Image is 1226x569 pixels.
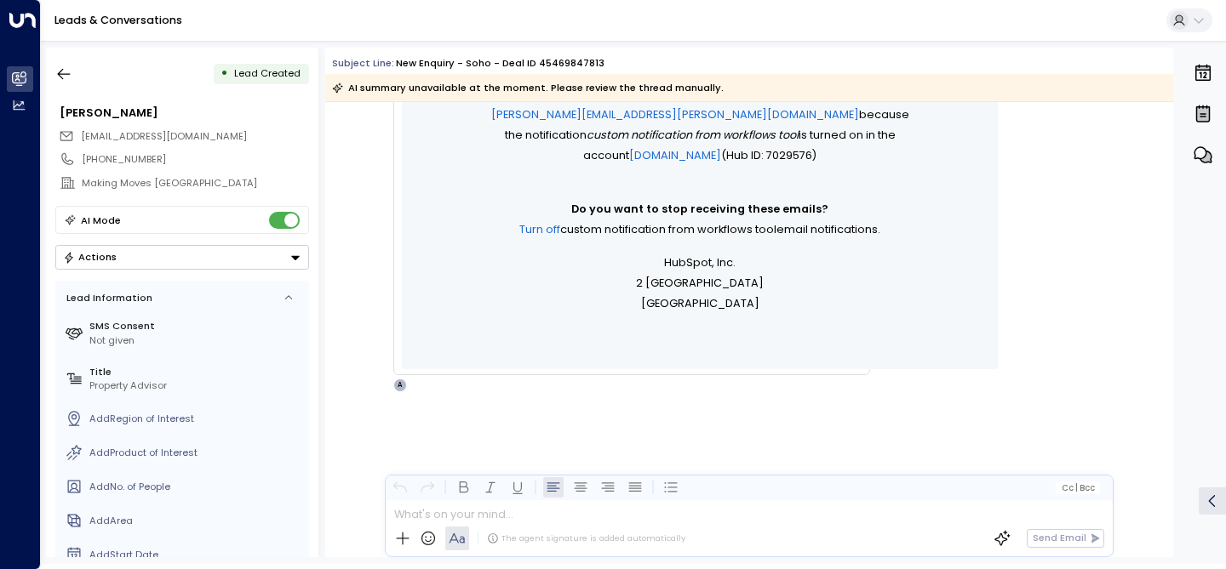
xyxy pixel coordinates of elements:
[89,319,303,333] label: SMS Consent
[332,56,394,70] span: Subject Line:
[332,79,724,96] div: AI summary unavailable at the moment. Please review the thread manually.
[61,291,152,305] div: Lead Information
[629,145,721,166] a: [DOMAIN_NAME]
[89,378,303,393] div: Property Advisor
[571,199,828,219] span: Do you want to stop receiving these emails?
[390,477,410,498] button: Undo
[487,84,913,166] p: This email was sent to because the notification is turned on in the account (Hub ID: 7029576)
[89,514,303,528] div: AddArea
[234,66,301,80] span: Lead Created
[487,253,913,314] p: HubSpot, Inc. 2 [GEOGRAPHIC_DATA] [GEOGRAPHIC_DATA]
[82,176,308,191] div: Making Moves [GEOGRAPHIC_DATA]
[89,412,303,426] div: AddRegion of Interest
[81,212,121,229] div: AI Mode
[82,152,308,167] div: [PHONE_NUMBER]
[89,446,303,460] div: AddProduct of Interest
[55,245,309,270] div: Button group with a nested menu
[63,251,117,263] div: Actions
[81,129,247,143] span: [EMAIL_ADDRESS][DOMAIN_NAME]
[587,125,799,145] span: Custom notification from workflows tool
[519,219,560,240] a: Turn off
[55,245,309,270] button: Actions
[60,105,308,121] div: [PERSON_NAME]
[81,129,247,144] span: np@makingmoves.london
[89,333,303,348] div: Not given
[221,61,228,86] div: •
[393,378,407,392] div: A
[560,219,776,240] span: Custom notification from workflows tool
[1075,483,1078,492] span: |
[1056,481,1100,494] button: Cc|Bcc
[396,56,604,71] div: New Enquiry - Soho - Deal ID 45469847813
[54,13,182,27] a: Leads & Conversations
[487,219,913,240] p: email notifications.
[417,477,438,498] button: Redo
[89,480,303,494] div: AddNo. of People
[89,365,303,379] label: Title
[1062,483,1095,492] span: Cc Bcc
[89,548,303,562] div: AddStart Date
[491,105,859,125] a: [PERSON_NAME][EMAIL_ADDRESS][PERSON_NAME][DOMAIN_NAME]
[487,532,685,544] div: The agent signature is added automatically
